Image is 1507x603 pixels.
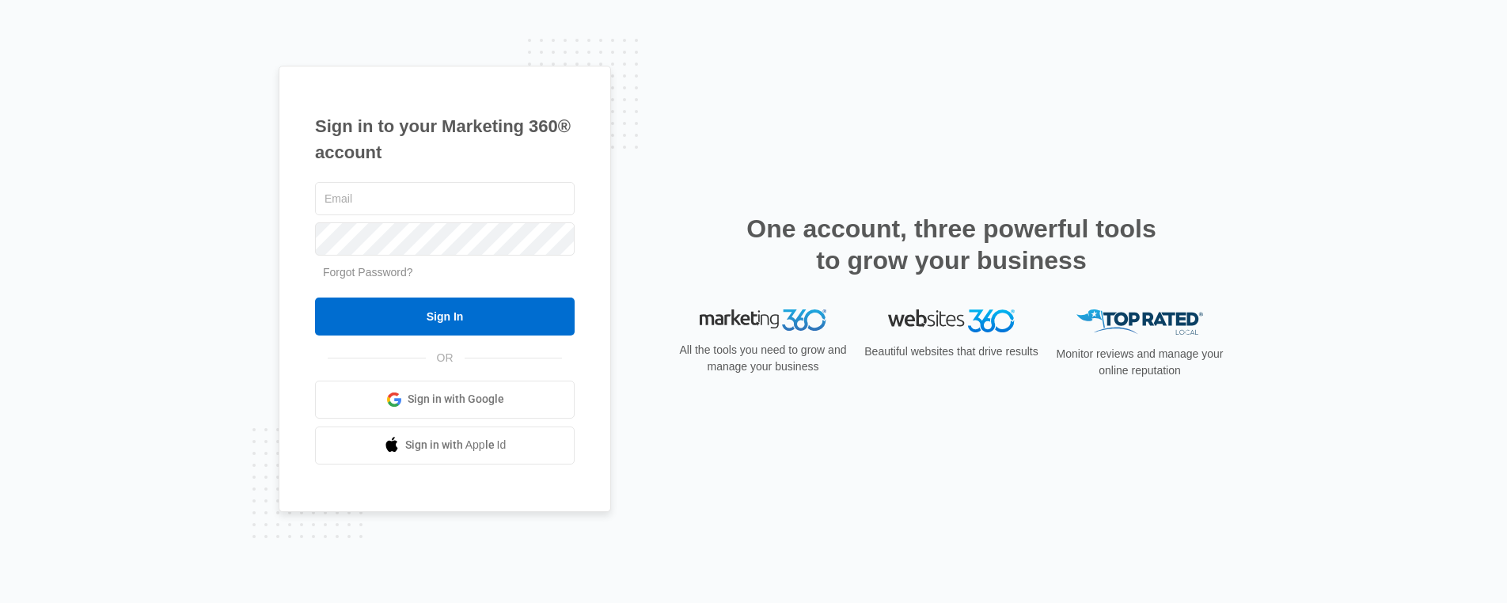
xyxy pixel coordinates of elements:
[315,113,575,165] h1: Sign in to your Marketing 360® account
[315,298,575,336] input: Sign In
[315,427,575,465] a: Sign in with Apple Id
[1051,346,1228,379] p: Monitor reviews and manage your online reputation
[742,213,1161,276] h2: One account, three powerful tools to grow your business
[405,437,507,453] span: Sign in with Apple Id
[888,309,1015,332] img: Websites 360
[315,381,575,419] a: Sign in with Google
[674,342,852,375] p: All the tools you need to grow and manage your business
[426,350,465,366] span: OR
[863,343,1040,360] p: Beautiful websites that drive results
[315,182,575,215] input: Email
[408,391,504,408] span: Sign in with Google
[1076,309,1203,336] img: Top Rated Local
[323,266,413,279] a: Forgot Password?
[700,309,826,332] img: Marketing 360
